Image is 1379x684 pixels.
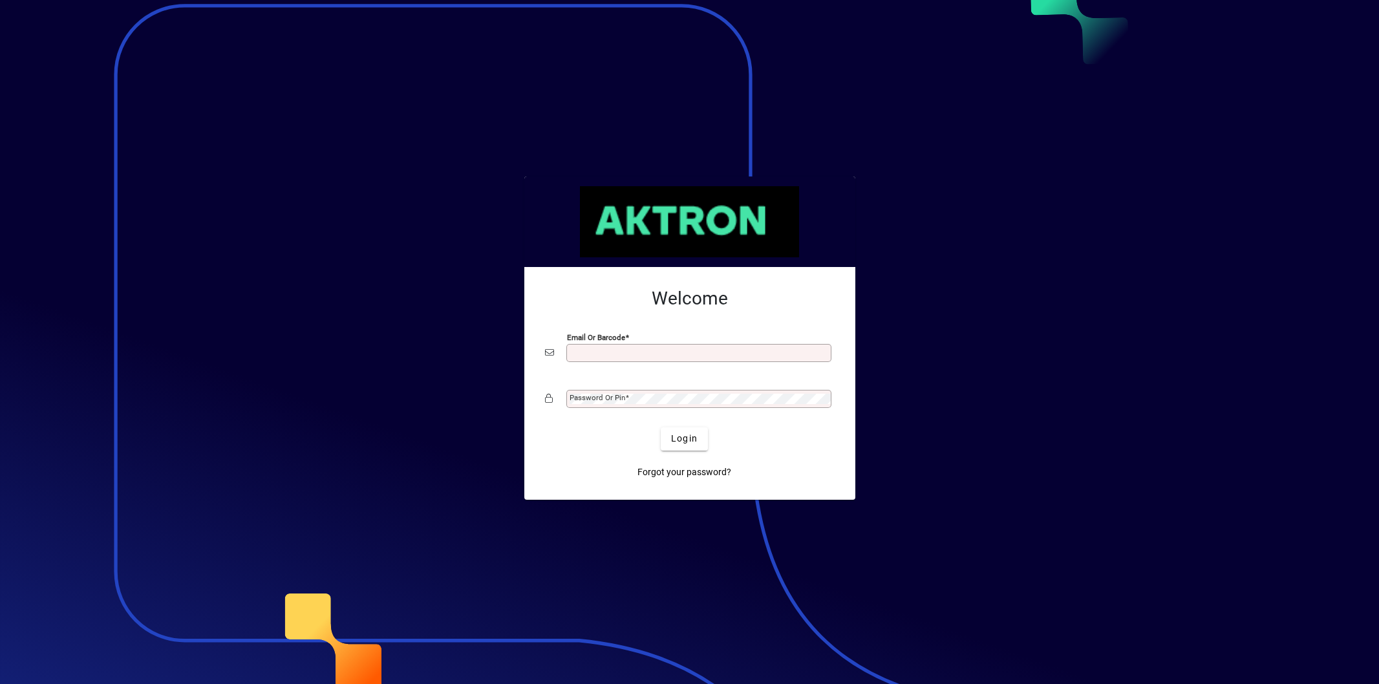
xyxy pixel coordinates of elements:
h2: Welcome [545,288,835,310]
span: Forgot your password? [637,465,731,479]
a: Forgot your password? [632,461,736,484]
span: Login [671,432,698,445]
mat-label: Email or Barcode [567,332,625,341]
button: Login [661,427,708,451]
mat-label: Password or Pin [570,393,625,402]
